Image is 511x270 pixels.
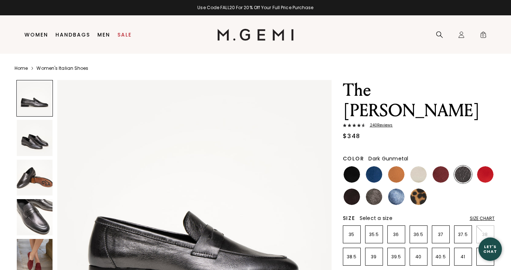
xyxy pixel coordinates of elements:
[454,254,472,260] p: 41
[366,189,382,205] img: Cocoa
[410,166,427,183] img: Light Oatmeal
[365,254,383,260] p: 39
[36,65,88,71] a: Women's Italian Shoes
[410,189,427,205] img: Leopard
[343,254,360,260] p: 38.5
[477,232,494,237] p: 38
[15,65,28,71] a: Home
[365,123,393,128] span: 240 Review s
[343,215,355,221] h2: Size
[343,80,495,121] h1: The [PERSON_NAME]
[477,166,493,183] img: Sunset Red
[343,132,360,141] div: $348
[17,199,53,235] img: The Sacca Donna
[343,156,364,161] h2: Color
[117,32,132,38] a: Sale
[217,29,294,41] img: M.Gemi
[344,166,360,183] img: Black
[24,32,48,38] a: Women
[477,254,494,260] p: 42
[55,32,90,38] a: Handbags
[470,216,495,221] div: Size Chart
[480,33,487,40] span: 0
[344,189,360,205] img: Dark Chocolate
[388,166,404,183] img: Luggage
[410,254,427,260] p: 40
[454,232,472,237] p: 37.5
[388,232,405,237] p: 36
[17,120,53,156] img: The Sacca Donna
[368,155,408,162] span: Dark Gunmetal
[410,232,427,237] p: 36.5
[366,166,382,183] img: Navy
[343,123,495,129] a: 240Reviews
[343,232,360,237] p: 35
[432,254,449,260] p: 40.5
[433,166,449,183] img: Burgundy
[479,244,502,254] div: Let's Chat
[97,32,110,38] a: Men
[17,160,53,195] img: The Sacca Donna
[432,232,449,237] p: 37
[365,232,383,237] p: 35.5
[388,254,405,260] p: 39.5
[388,189,404,205] img: Sapphire
[360,214,392,222] span: Select a size
[455,166,471,183] img: Dark Gunmetal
